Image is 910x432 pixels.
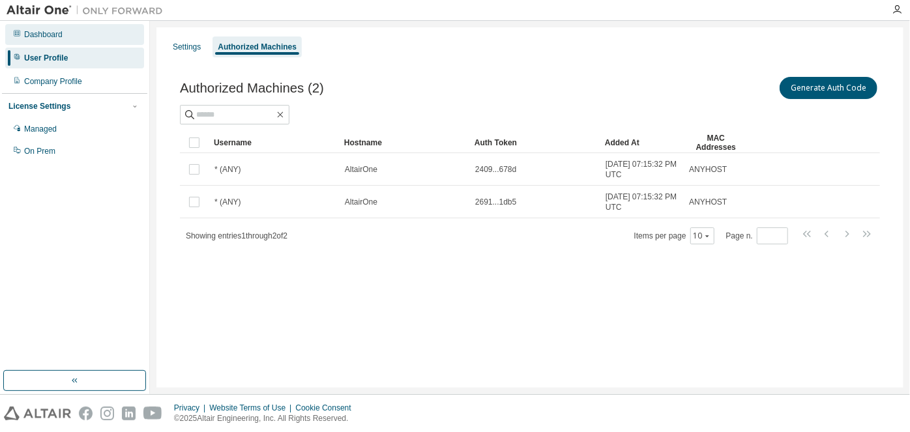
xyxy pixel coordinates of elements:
[122,407,136,420] img: linkedin.svg
[24,76,82,87] div: Company Profile
[605,132,678,153] div: Added At
[475,132,594,153] div: Auth Token
[8,101,70,111] div: License Settings
[780,77,877,99] button: Generate Auth Code
[180,81,324,96] span: Authorized Machines (2)
[688,132,743,153] div: MAC Addresses
[173,42,201,52] div: Settings
[100,407,114,420] img: instagram.svg
[295,403,359,413] div: Cookie Consent
[214,132,334,153] div: Username
[79,407,93,420] img: facebook.svg
[24,53,68,63] div: User Profile
[24,29,63,40] div: Dashboard
[143,407,162,420] img: youtube.svg
[209,403,295,413] div: Website Terms of Use
[689,197,727,207] span: ANYHOST
[174,403,209,413] div: Privacy
[606,159,677,180] span: [DATE] 07:15:32 PM UTC
[606,192,677,212] span: [DATE] 07:15:32 PM UTC
[4,407,71,420] img: altair_logo.svg
[214,164,241,175] span: * (ANY)
[634,227,714,244] span: Items per page
[344,132,464,153] div: Hostname
[24,124,57,134] div: Managed
[475,164,516,175] span: 2409...678d
[186,231,287,240] span: Showing entries 1 through 2 of 2
[345,197,377,207] span: AltairOne
[174,413,359,424] p: © 2025 Altair Engineering, Inc. All Rights Reserved.
[214,197,241,207] span: * (ANY)
[7,4,169,17] img: Altair One
[689,164,727,175] span: ANYHOST
[345,164,377,175] span: AltairOne
[475,197,516,207] span: 2691...1db5
[726,227,788,244] span: Page n.
[218,42,297,52] div: Authorized Machines
[694,231,711,241] button: 10
[24,146,55,156] div: On Prem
